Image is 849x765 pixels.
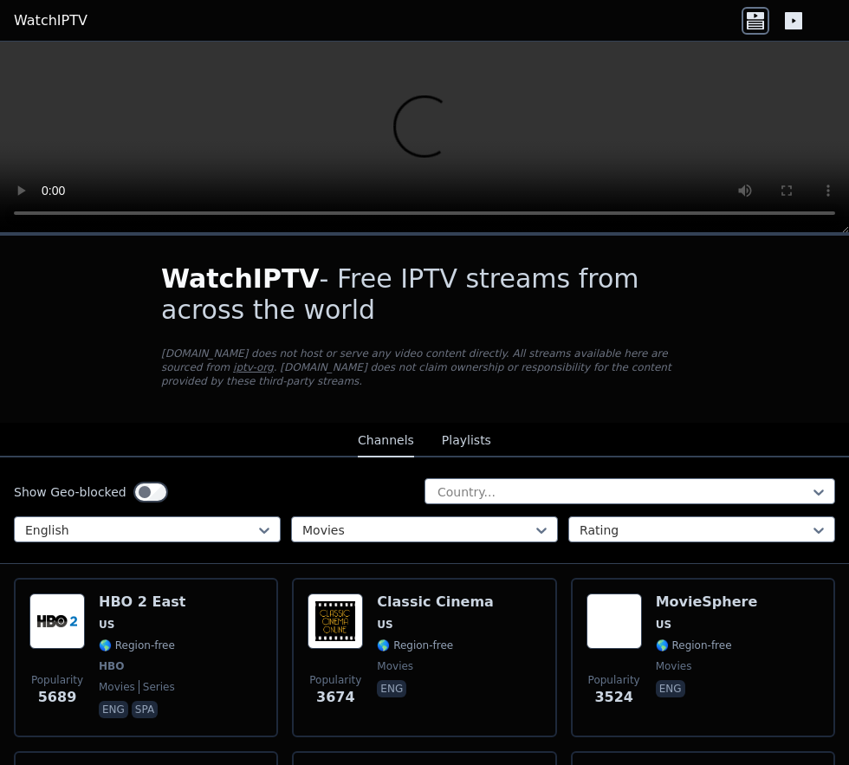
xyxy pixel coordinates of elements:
[377,639,453,652] span: 🌎 Region-free
[309,673,361,687] span: Popularity
[161,347,688,388] p: [DOMAIN_NAME] does not host or serve any video content directly. All streams available here are s...
[38,687,77,708] span: 5689
[31,673,83,687] span: Popularity
[99,701,128,718] p: eng
[99,593,185,611] h6: HBO 2 East
[99,618,114,632] span: US
[161,263,320,294] span: WatchIPTV
[308,593,363,649] img: Classic Cinema
[588,673,640,687] span: Popularity
[132,701,158,718] p: spa
[29,593,85,649] img: HBO 2 East
[99,680,135,694] span: movies
[99,639,175,652] span: 🌎 Region-free
[594,687,633,708] span: 3524
[656,593,758,611] h6: MovieSphere
[377,593,494,611] h6: Classic Cinema
[377,680,406,697] p: eng
[442,425,491,457] button: Playlists
[377,659,413,673] span: movies
[139,680,175,694] span: series
[656,659,692,673] span: movies
[14,483,126,501] label: Show Geo-blocked
[377,618,392,632] span: US
[656,618,671,632] span: US
[358,425,414,457] button: Channels
[316,687,355,708] span: 3674
[656,639,732,652] span: 🌎 Region-free
[587,593,642,649] img: MovieSphere
[161,263,688,326] h1: - Free IPTV streams from across the world
[14,10,87,31] a: WatchIPTV
[99,659,124,673] span: HBO
[233,361,274,373] a: iptv-org
[656,680,685,697] p: eng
